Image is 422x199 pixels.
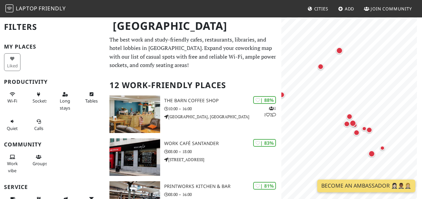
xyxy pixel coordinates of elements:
[33,98,48,104] span: Power sockets
[4,151,20,176] button: Work vibe
[164,156,281,163] p: [STREET_ADDRESS]
[314,6,328,12] span: Cities
[335,3,357,15] a: Add
[4,116,20,134] button: Quiet
[253,182,276,190] div: | 81%
[164,184,281,189] h3: Printworks Kitchen & Bar
[31,89,47,107] button: Sockets
[5,4,13,12] img: LaptopFriendly
[352,128,361,137] div: Map marker
[345,6,355,12] span: Add
[4,79,101,85] h3: Productivity
[360,125,368,133] div: Map marker
[4,44,101,50] h3: My Places
[316,62,325,71] div: Map marker
[16,5,38,12] span: Laptop
[4,141,101,148] h3: Community
[7,160,18,173] span: People working
[57,89,73,113] button: Long stays
[277,90,286,99] div: Map marker
[348,119,358,128] div: Map marker
[109,36,277,70] p: The best work and study-friendly cafes, restaurants, libraries, and hotel lobbies in [GEOGRAPHIC_...
[164,98,281,104] h3: The Barn Coffee Shop
[85,98,98,104] span: Work-friendly tables
[4,184,101,190] h3: Service
[109,138,160,176] img: Work Café Santander
[253,139,276,147] div: | 83%
[367,149,376,158] div: Map marker
[335,46,344,55] div: Map marker
[39,5,65,12] span: Friendly
[371,6,412,12] span: Join Community
[107,17,280,35] h1: [GEOGRAPHIC_DATA]
[31,151,47,169] button: Groups
[317,180,415,192] a: Become an Ambassador 🤵🏻‍♀️🤵🏾‍♂️🤵🏼‍♀️
[4,89,20,107] button: Wi-Fi
[164,141,281,146] h3: Work Café Santander
[33,160,47,167] span: Group tables
[164,148,281,155] p: 08:00 – 18:00
[253,96,276,104] div: | 88%
[164,191,281,198] p: 08:00 – 16:00
[361,3,415,15] a: Join Community
[60,98,70,111] span: Long stays
[365,126,374,134] div: Map marker
[31,116,47,134] button: Calls
[7,125,18,131] span: Quiet
[264,105,276,118] p: 1 1 2
[109,95,160,133] img: The Barn Coffee Shop
[351,121,359,129] div: Map marker
[105,138,281,176] a: Work Café Santander | 83% Work Café Santander 08:00 – 18:00 [STREET_ADDRESS]
[164,106,281,112] p: 10:00 – 16:00
[7,98,17,104] span: Stable Wi-Fi
[34,125,43,131] span: Video/audio calls
[105,95,281,133] a: The Barn Coffee Shop | 88% 112 The Barn Coffee Shop 10:00 – 16:00 [GEOGRAPHIC_DATA], [GEOGRAPHIC_...
[164,114,281,120] p: [GEOGRAPHIC_DATA], [GEOGRAPHIC_DATA]
[305,3,331,15] a: Cities
[378,144,386,152] div: Map marker
[109,75,277,95] h2: 12 Work-Friendly Places
[345,112,354,121] div: Map marker
[342,120,351,128] div: Map marker
[5,3,66,15] a: LaptopFriendly LaptopFriendly
[4,17,101,37] h2: Filters
[83,89,100,107] button: Tables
